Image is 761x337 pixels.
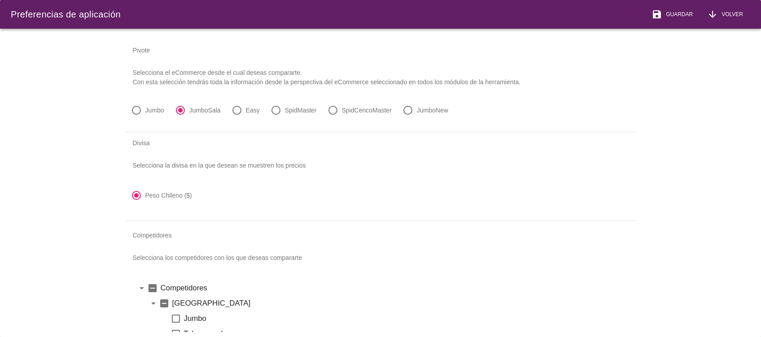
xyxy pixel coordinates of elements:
[126,225,636,246] div: Competidores
[11,8,121,21] div: Preferencias de aplicación
[161,282,625,294] label: Competidores
[342,106,392,115] label: SpidCencoMaster
[147,283,158,294] i: indeterminate_check_box
[126,246,636,270] p: Selecciona los competidores con los que deseas compararte
[184,313,625,324] label: Jumbo
[159,298,170,309] i: indeterminate_check_box
[417,106,448,115] label: JumboNew
[171,313,181,324] i: check_box_outline_blank
[662,10,693,18] span: Guardar
[126,61,636,94] p: Selecciona el eCommerce desde el cual deseas compararte. Con esta selección tendrás toda la infor...
[718,10,743,18] span: Volver
[189,106,221,115] label: JumboSala
[145,191,192,200] label: Peso Chileno ($)
[148,298,159,309] i: arrow_drop_down
[285,106,317,115] label: SpidMaster
[126,154,636,177] p: Selecciona la divisa en la que desean se muestren los precios
[172,298,625,309] label: [GEOGRAPHIC_DATA]
[652,9,662,20] i: save
[136,283,147,294] i: arrow_drop_down
[126,132,636,154] div: Divisa
[707,9,718,20] i: arrow_downward
[246,106,260,115] label: Easy
[145,106,164,115] label: Jumbo
[126,39,636,61] div: Pivote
